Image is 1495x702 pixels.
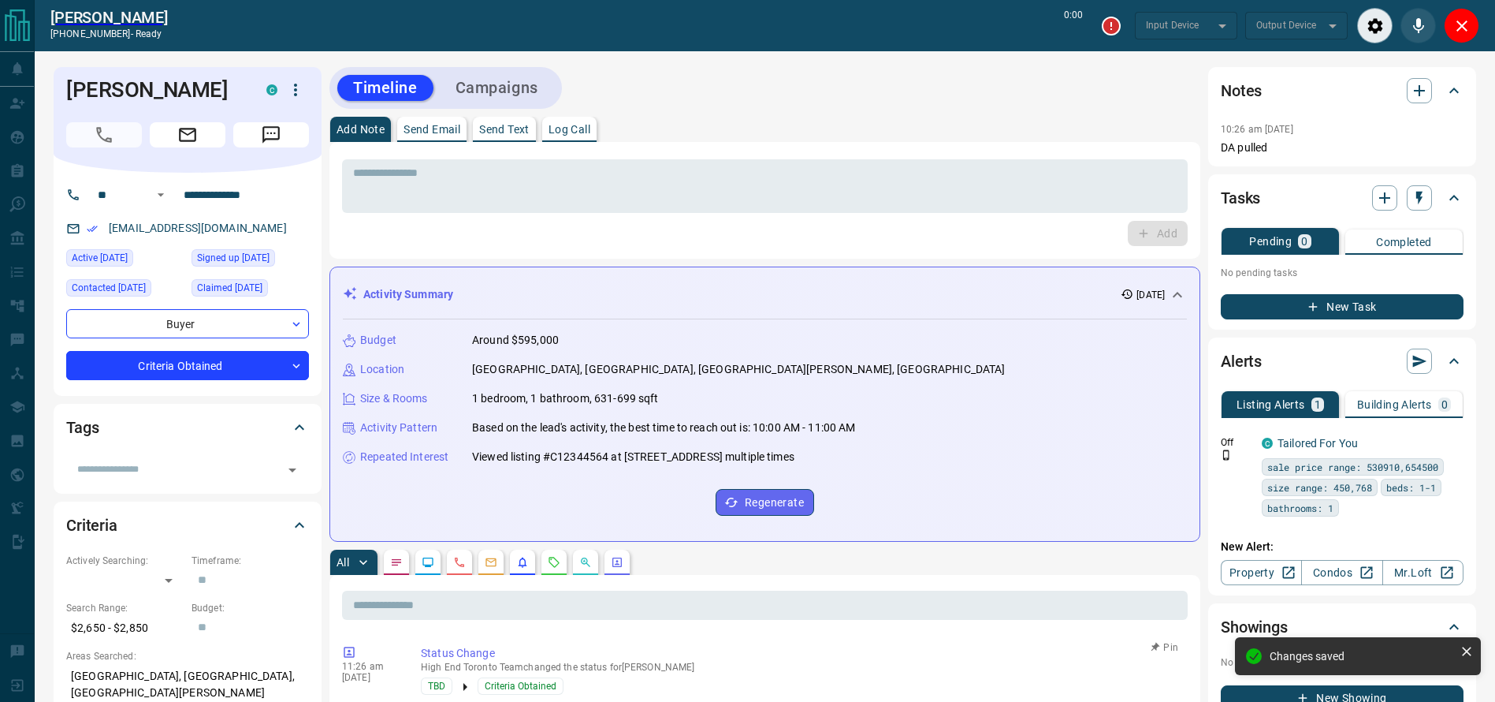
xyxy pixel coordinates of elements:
svg: Lead Browsing Activity [422,556,434,569]
p: Size & Rooms [360,390,428,407]
p: 11:26 am [342,661,397,672]
span: Active [DATE] [72,250,128,266]
svg: Listing Alerts [516,556,529,569]
p: Search Range: [66,601,184,615]
div: Tasks [1221,179,1463,217]
span: TBD [428,678,445,694]
a: [EMAIL_ADDRESS][DOMAIN_NAME] [109,222,287,234]
span: beds: 1-1 [1386,480,1436,495]
p: [DATE] [1136,288,1165,302]
span: Message [233,122,309,147]
h2: Showings [1221,614,1288,640]
div: Audio Settings [1357,8,1393,43]
p: Activity Pattern [360,420,437,436]
p: 0 [1441,399,1448,410]
svg: Email Verified [87,223,98,234]
p: [GEOGRAPHIC_DATA], [GEOGRAPHIC_DATA], [GEOGRAPHIC_DATA][PERSON_NAME], [GEOGRAPHIC_DATA] [472,361,1005,378]
div: condos.ca [1262,438,1273,449]
svg: Emails [485,556,497,569]
h2: Alerts [1221,349,1262,374]
span: Contacted [DATE] [72,280,146,296]
p: Listing Alerts [1237,399,1305,410]
p: DA pulled [1221,140,1463,156]
svg: Requests [548,556,560,569]
svg: Agent Actions [611,556,623,569]
div: Sun Sep 14 2025 [192,249,309,271]
h1: [PERSON_NAME] [66,77,243,103]
h2: Criteria [66,513,117,538]
span: ready [136,28,162,39]
div: Activity Summary[DATE] [343,280,1187,309]
p: 10:26 am [DATE] [1221,124,1293,135]
button: Regenerate [716,489,814,516]
p: Building Alerts [1357,399,1432,410]
span: size range: 450,768 [1267,480,1372,495]
div: Criteria Obtained [66,351,309,380]
svg: Notes [390,556,403,569]
div: Close [1444,8,1479,43]
svg: Opportunities [579,556,592,569]
p: No pending tasks [1221,261,1463,285]
span: bathrooms: 1 [1267,500,1333,516]
a: [PERSON_NAME] [50,8,168,27]
svg: Push Notification Only [1221,450,1232,461]
div: Notes [1221,72,1463,110]
span: Criteria Obtained [485,678,556,694]
p: Completed [1376,237,1432,248]
p: Around $595,000 [472,332,559,349]
h2: Notes [1221,78,1262,103]
div: Alerts [1221,342,1463,380]
p: 0:00 [1064,8,1083,43]
button: Timeline [337,75,433,101]
p: Budget: [192,601,309,615]
button: Pin [1142,640,1188,655]
a: Condos [1301,560,1382,585]
div: Buyer [66,309,309,338]
p: Based on the lead's activity, the best time to reach out is: 10:00 AM - 11:00 AM [472,420,856,436]
p: [DATE] [342,672,397,683]
p: Timeframe: [192,554,309,568]
h2: Tags [66,415,99,440]
p: 0 [1301,236,1307,247]
p: Actively Searching: [66,554,184,568]
p: Activity Summary [363,286,453,303]
div: Tags [66,409,309,446]
p: Add Note [337,124,385,135]
p: All [337,557,349,568]
button: Open [281,459,303,481]
button: Open [151,185,170,204]
svg: Calls [453,556,466,569]
div: Mute [1400,8,1436,43]
p: Off [1221,435,1252,450]
a: Tailored For You [1277,437,1358,450]
p: 1 [1315,399,1321,410]
p: New Alert: [1221,539,1463,555]
a: Mr.Loft [1382,560,1463,585]
div: condos.ca [266,84,277,95]
span: Signed up [DATE] [197,250,270,266]
p: Viewed listing #C12344564 at [STREET_ADDRESS] multiple times [472,449,794,465]
p: Send Text [479,124,530,135]
p: $2,650 - $2,850 [66,615,184,641]
div: Sun Sep 14 2025 [192,279,309,301]
p: Send Email [404,124,460,135]
p: Status Change [421,645,1181,662]
p: No showings booked [1221,655,1463,670]
p: Pending [1249,236,1292,247]
p: Areas Searched: [66,649,309,663]
div: Showings [1221,608,1463,646]
span: Email [150,122,225,147]
button: Campaigns [440,75,554,101]
span: Claimed [DATE] [197,280,262,296]
p: Location [360,361,404,378]
span: Call [66,122,142,147]
div: Criteria [66,506,309,544]
a: Property [1221,560,1302,585]
div: Sun Sep 14 2025 [66,279,184,301]
p: Log Call [549,124,590,135]
h2: Tasks [1221,185,1260,211]
button: New Task [1221,294,1463,319]
div: Changes saved [1270,650,1454,663]
p: [PHONE_NUMBER] - [50,27,168,41]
